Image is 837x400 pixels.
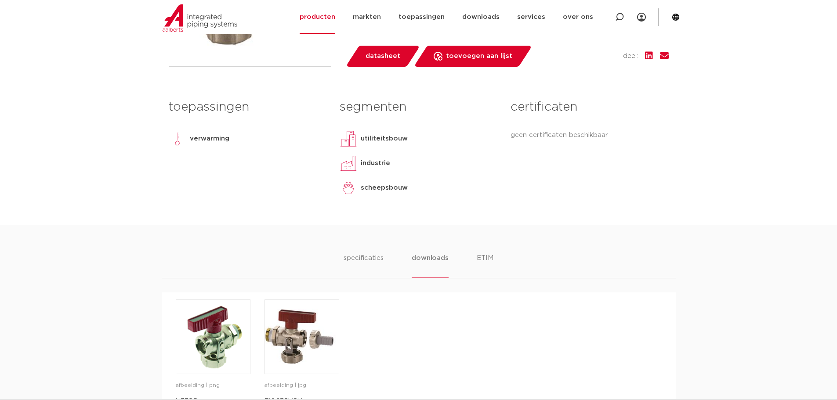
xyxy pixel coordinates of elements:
li: specificaties [344,253,384,278]
span: toevoegen aan lijst [446,49,512,63]
h3: certificaten [511,98,668,116]
img: scheepsbouw [340,179,357,197]
p: scheepsbouw [361,183,408,193]
img: industrie [340,155,357,172]
img: utiliteitsbouw [340,130,357,148]
span: datasheet [366,49,400,63]
p: verwarming [190,133,229,144]
li: ETIM [477,253,493,278]
a: datasheet [345,46,420,67]
p: utiliteitsbouw [361,133,408,144]
h3: segmenten [340,98,497,116]
img: image for H3785 [176,300,250,374]
p: afbeelding | png [176,381,250,390]
img: image for F10638VSH [265,300,339,374]
p: geen certificaten beschikbaar [511,130,668,141]
span: deel: [623,51,638,61]
p: industrie [361,158,390,169]
img: verwarming [169,130,186,148]
li: downloads [412,253,448,278]
p: afbeelding | jpg [265,381,339,390]
h3: toepassingen [169,98,326,116]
